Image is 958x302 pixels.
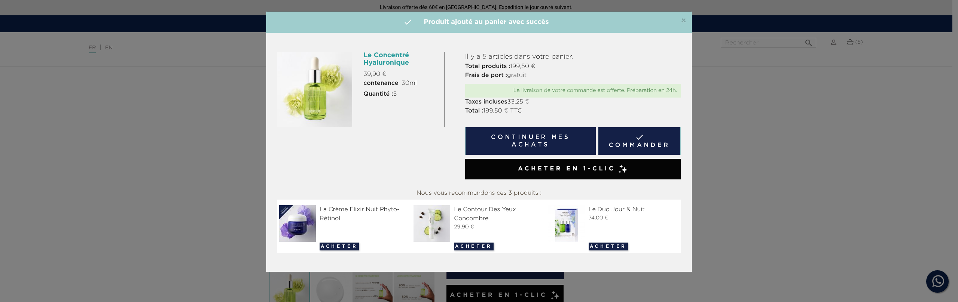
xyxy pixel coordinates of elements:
[465,98,681,107] p: 33,25 €
[277,187,681,200] div: Nous vous recommandons ces 3 produits :
[465,64,510,70] strong: Total produits :
[363,91,393,97] strong: Quantité :
[465,73,507,78] strong: Frais de port :
[414,205,453,242] img: Le Contour Des Yeux Concombre
[279,205,410,223] div: La Crème Élixir Nuit Phyto-Rétinol
[598,127,681,155] a: Commander
[548,214,679,222] div: 74,00 €
[414,205,544,223] div: Le Contour Des Yeux Concombre
[454,243,493,250] button: Acheter
[548,205,679,214] div: Le Duo Jour & Nuit
[465,127,596,155] button: Continuer mes achats
[681,16,686,25] span: ×
[320,243,359,250] button: Acheter
[589,243,628,250] button: Acheter
[465,71,681,80] p: gratuit
[414,223,544,231] div: 29,90 €
[465,107,681,115] p: 199,50 € TTC
[363,70,438,79] p: 39,90 €
[277,52,352,127] img: Le Concentré Hyaluronique
[469,87,677,94] div: La livraison de votre commande est offerte. Préparation en 24h.
[363,79,417,88] span: : 30ml
[363,90,438,99] p: 5
[403,18,412,27] i: 
[272,17,686,27] h4: Produit ajouté au panier avec succès
[548,205,588,242] img: Le Duo Jour & Nuit
[681,16,686,25] button: Close
[465,62,681,71] p: 199,50 €
[363,52,438,67] h6: Le Concentré Hyaluronique
[465,52,681,62] p: Il y a 5 articles dans votre panier.
[465,99,507,105] strong: Taxes incluses
[363,80,398,86] strong: contenance
[465,108,483,114] strong: Total :
[279,205,319,242] img: La Crème Élixir Nuit Phyto-Rétinol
